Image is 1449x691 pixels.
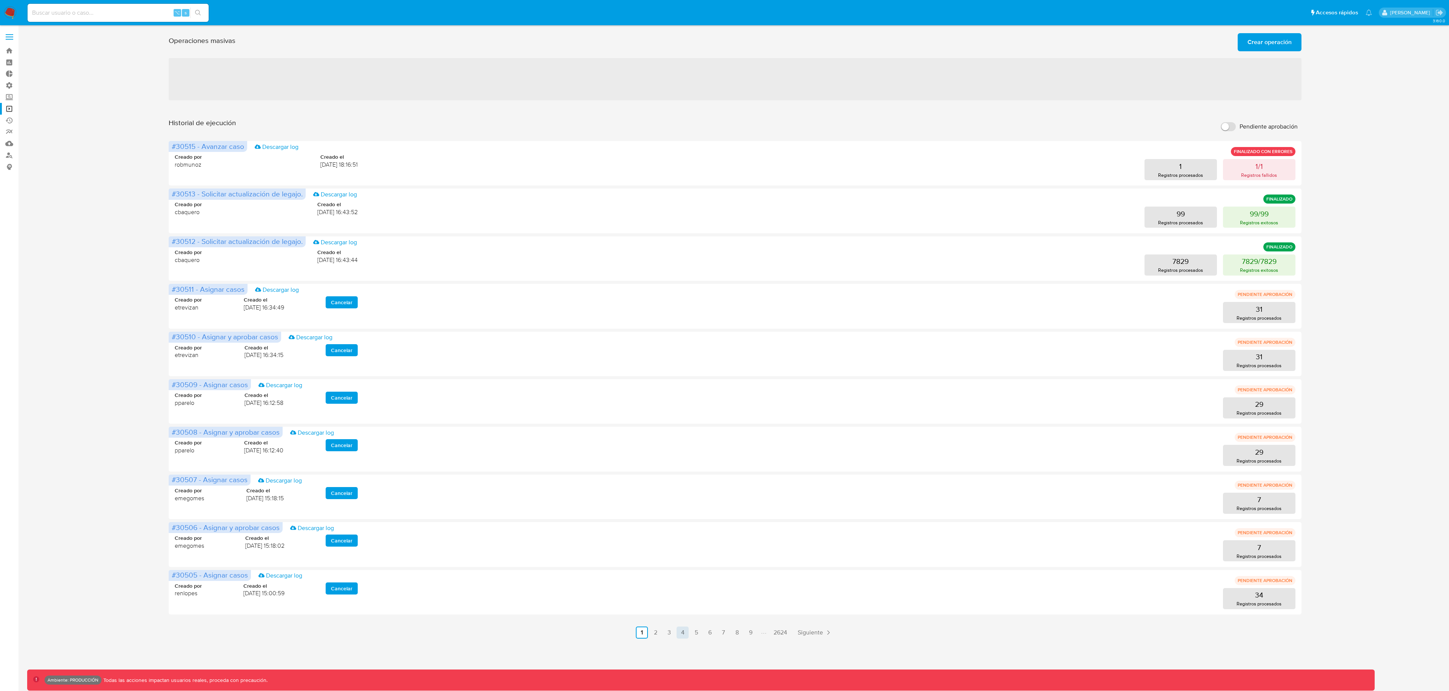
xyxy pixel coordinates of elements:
[48,679,98,682] p: Ambiente: PRODUCCIÓN
[28,8,209,18] input: Buscar usuario o caso...
[174,9,180,16] span: ⌥
[190,8,206,18] button: search-icon
[1435,9,1443,17] a: Salir
[1390,9,1433,16] p: leandrojossue.ramirez@mercadolibre.com.co
[1366,9,1372,16] a: Notificaciones
[185,9,187,16] span: s
[1316,9,1358,17] span: Accesos rápidos
[102,677,268,684] p: Todas las acciones impactan usuarios reales, proceda con precaución.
